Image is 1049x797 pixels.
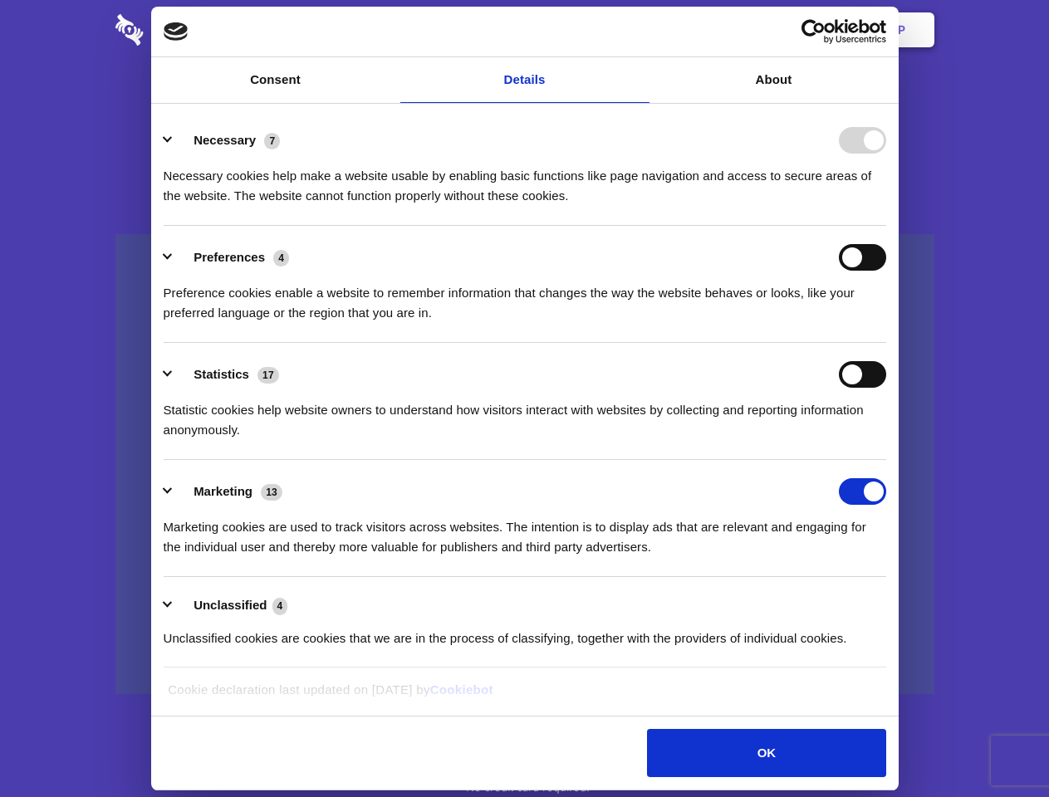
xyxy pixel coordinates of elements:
a: Cookiebot [430,682,493,697]
span: 7 [264,133,280,149]
a: Pricing [488,4,560,56]
img: logo [164,22,189,41]
label: Necessary [194,133,256,147]
label: Statistics [194,367,249,381]
div: Unclassified cookies are cookies that we are in the process of classifying, together with the pro... [164,616,886,648]
img: logo-wordmark-white-trans-d4663122ce5f474addd5e946df7df03e33cb6a1c49d2221995e7729f52c070b2.svg [115,14,257,46]
div: Marketing cookies are used to track visitors across websites. The intention is to display ads tha... [164,505,886,557]
span: 4 [272,598,288,614]
div: Preference cookies enable a website to remember information that changes the way the website beha... [164,271,886,323]
div: Necessary cookies help make a website usable by enabling basic functions like page navigation and... [164,154,886,206]
div: Statistic cookies help website owners to understand how visitors interact with websites by collec... [164,388,886,440]
h4: Auto-redaction of sensitive data, encrypted data sharing and self-destructing private chats. Shar... [115,151,934,206]
label: Marketing [194,484,252,498]
label: Preferences [194,250,265,264]
button: Unclassified (4) [164,595,298,616]
iframe: Drift Widget Chat Controller [966,714,1029,777]
div: Cookie declaration last updated on [DATE] by [155,680,894,712]
a: Consent [151,57,400,103]
button: Statistics (17) [164,361,290,388]
h1: Eliminate Slack Data Loss. [115,75,934,134]
a: Details [400,57,649,103]
span: 4 [273,250,289,266]
button: Preferences (4) [164,244,300,271]
a: About [649,57,899,103]
button: OK [647,729,885,777]
a: Usercentrics Cookiebot - opens in a new window [741,19,886,44]
span: 13 [261,484,282,501]
button: Marketing (13) [164,478,293,505]
button: Necessary (7) [164,127,291,154]
a: Contact [674,4,750,56]
span: 17 [257,367,279,384]
a: Login [753,4,826,56]
a: Wistia video thumbnail [115,234,934,695]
